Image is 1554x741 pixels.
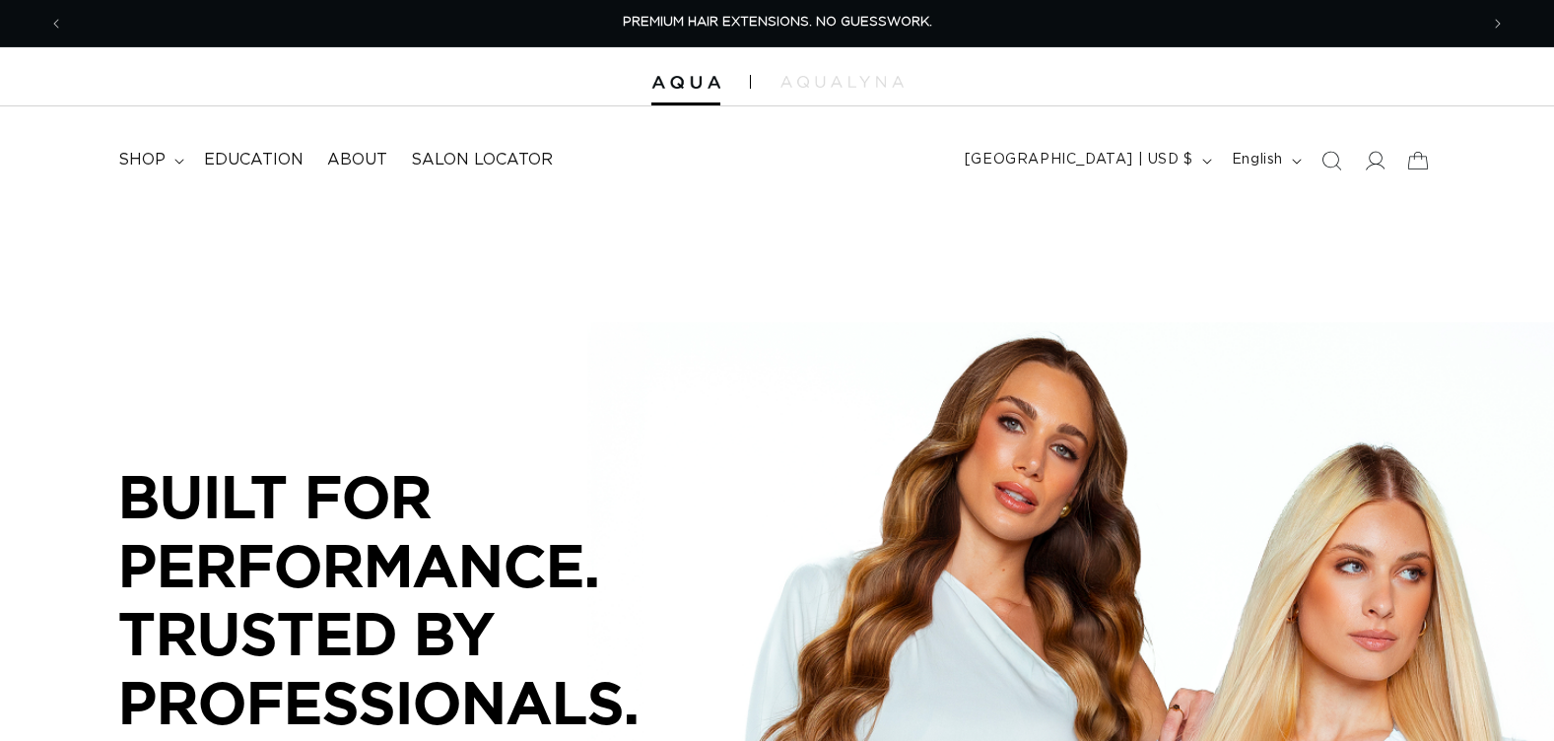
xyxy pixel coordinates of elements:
a: Education [192,138,315,182]
span: [GEOGRAPHIC_DATA] | USD $ [965,150,1193,170]
button: English [1220,142,1310,179]
button: Previous announcement [34,5,78,42]
a: Salon Locator [399,138,565,182]
button: [GEOGRAPHIC_DATA] | USD $ [953,142,1220,179]
span: shop [118,150,166,170]
span: English [1232,150,1283,170]
span: Salon Locator [411,150,553,170]
summary: Search [1310,139,1353,182]
img: aqualyna.com [780,76,904,88]
span: Education [204,150,304,170]
a: About [315,138,399,182]
span: PREMIUM HAIR EXTENSIONS. NO GUESSWORK. [623,16,932,29]
img: Aqua Hair Extensions [651,76,720,90]
button: Next announcement [1476,5,1520,42]
span: About [327,150,387,170]
summary: shop [106,138,192,182]
p: BUILT FOR PERFORMANCE. TRUSTED BY PROFESSIONALS. [118,462,709,736]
